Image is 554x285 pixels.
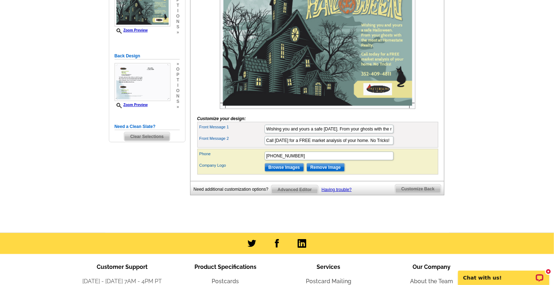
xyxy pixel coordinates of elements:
a: Postcard Mailing [306,278,351,285]
span: t [176,77,179,83]
span: Clear Selections [124,132,170,141]
span: n [176,19,179,24]
span: » [176,104,179,110]
label: Front Message 1 [199,124,264,130]
span: p [176,72,179,77]
iframe: LiveChat chat widget [453,262,554,285]
span: s [176,99,179,104]
a: Postcards [212,278,239,285]
h5: Need a Clean Slate? [115,123,180,130]
label: Front Message 2 [199,136,264,142]
div: Need additional customization options? [194,185,271,194]
span: t [176,3,179,8]
span: Advanced Editor [271,185,318,194]
span: Our Company [413,263,451,270]
span: o [176,88,179,94]
a: Advanced Editor [271,185,318,194]
label: Phone [199,151,264,157]
a: Having trouble? [322,187,352,192]
img: Z18885411_00001_2.jpg [115,63,170,101]
span: s [176,24,179,30]
input: Remove Image [307,163,345,172]
span: i [176,83,179,88]
span: Product Specifications [194,263,256,270]
span: Customer Support [97,263,148,270]
label: Company Logo [199,162,264,168]
span: » [176,30,179,35]
a: Zoom Preview [115,28,148,32]
span: n [176,94,179,99]
span: i [176,8,179,14]
a: About the Team [410,278,453,285]
i: Customize your design: [197,116,246,121]
span: » [176,61,179,67]
span: o [176,14,179,19]
input: Browse Images [265,163,304,172]
span: Customize Back [395,185,441,193]
h5: Back Design [115,53,180,60]
span: Services [317,263,341,270]
span: o [176,67,179,72]
a: Zoom Preview [115,103,148,107]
